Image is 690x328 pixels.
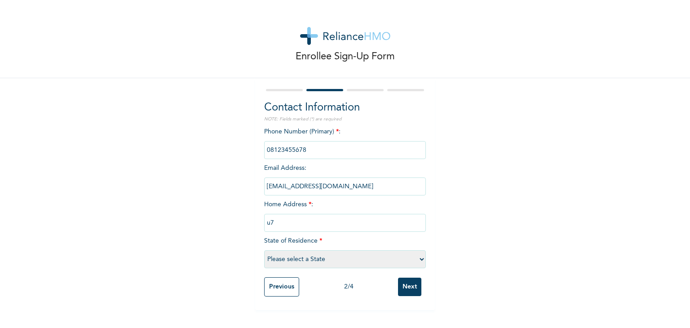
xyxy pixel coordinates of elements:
span: State of Residence [264,238,426,262]
input: Enter Primary Phone Number [264,141,426,159]
p: Enrollee Sign-Up Form [296,49,395,64]
h2: Contact Information [264,100,426,116]
span: Phone Number (Primary) : [264,129,426,153]
span: Home Address : [264,201,426,226]
input: Enter home address [264,214,426,232]
img: logo [300,27,390,45]
span: Email Address : [264,165,426,190]
input: Next [398,278,421,296]
input: Enter email Address [264,177,426,195]
input: Previous [264,277,299,297]
p: NOTE: Fields marked (*) are required [264,116,426,123]
div: 2 / 4 [299,282,398,292]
